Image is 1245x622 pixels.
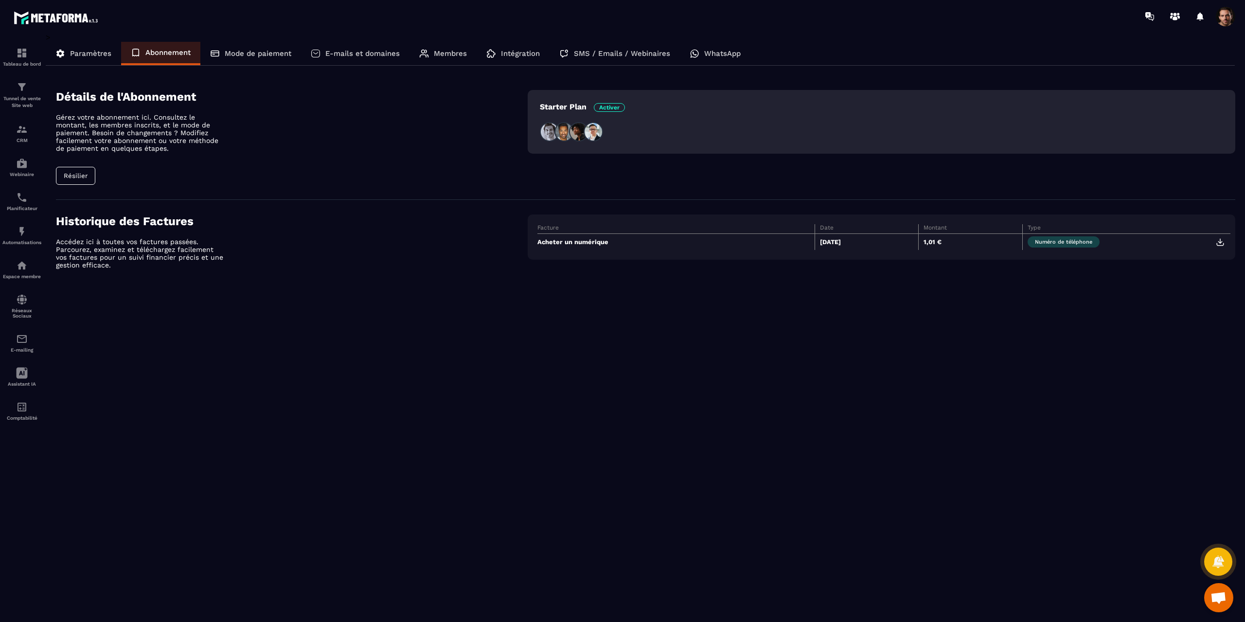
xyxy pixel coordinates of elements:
[56,214,528,228] h4: Historique des Factures
[2,95,41,109] p: Tunnel de vente Site web
[594,103,625,112] span: Activer
[569,122,588,142] img: people3
[2,116,41,150] a: formationformationCRM
[537,234,815,250] td: Acheter un numérique
[2,326,41,360] a: emailemailE-mailing
[501,49,540,58] p: Intégration
[540,122,559,142] img: people1
[16,158,28,169] img: automations
[16,226,28,237] img: automations
[2,184,41,218] a: schedulerschedulerPlanificateur
[2,172,41,177] p: Webinaire
[2,308,41,319] p: Réseaux Sociaux
[16,192,28,203] img: scheduler
[16,294,28,305] img: social-network
[2,206,41,211] p: Planificateur
[919,224,1023,234] th: Montant
[14,9,101,27] img: logo
[2,274,41,279] p: Espace membre
[1028,236,1100,248] span: Numéro de téléphone
[2,74,41,116] a: formationformationTunnel de vente Site web
[919,234,1023,250] td: 1,01 €
[2,150,41,184] a: automationsautomationsWebinaire
[2,138,41,143] p: CRM
[2,40,41,74] a: formationformationTableau de bord
[56,90,528,104] h4: Détails de l'Abonnement
[2,286,41,326] a: social-networksocial-networkRéseaux Sociaux
[70,49,111,58] p: Paramètres
[540,102,625,111] p: Starter Plan
[2,394,41,428] a: accountantaccountantComptabilité
[46,33,1235,298] div: >
[16,81,28,93] img: formation
[16,333,28,345] img: email
[574,49,670,58] p: SMS / Emails / Webinaires
[2,61,41,67] p: Tableau de bord
[434,49,467,58] p: Membres
[704,49,741,58] p: WhatsApp
[815,224,919,234] th: Date
[1216,238,1225,247] img: download.399b3ae9.svg
[145,48,191,57] p: Abonnement
[2,347,41,353] p: E-mailing
[16,47,28,59] img: formation
[584,122,603,142] img: people4
[2,360,41,394] a: Assistant IA
[554,122,574,142] img: people2
[56,113,226,152] p: Gérez votre abonnement ici. Consultez le montant, les membres inscrits, et le mode de paiement. B...
[1204,583,1233,612] div: Open chat
[56,167,95,185] button: Résilier
[2,381,41,387] p: Assistant IA
[325,49,400,58] p: E-mails et domaines
[16,401,28,413] img: accountant
[2,218,41,252] a: automationsautomationsAutomatisations
[537,224,815,234] th: Facture
[1023,224,1231,234] th: Type
[2,240,41,245] p: Automatisations
[225,49,291,58] p: Mode de paiement
[815,234,919,250] td: [DATE]
[16,260,28,271] img: automations
[2,252,41,286] a: automationsautomationsEspace membre
[56,238,226,269] p: Accédez ici à toutes vos factures passées. Parcourez, examinez et téléchargez facilement vos fact...
[2,415,41,421] p: Comptabilité
[16,124,28,135] img: formation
